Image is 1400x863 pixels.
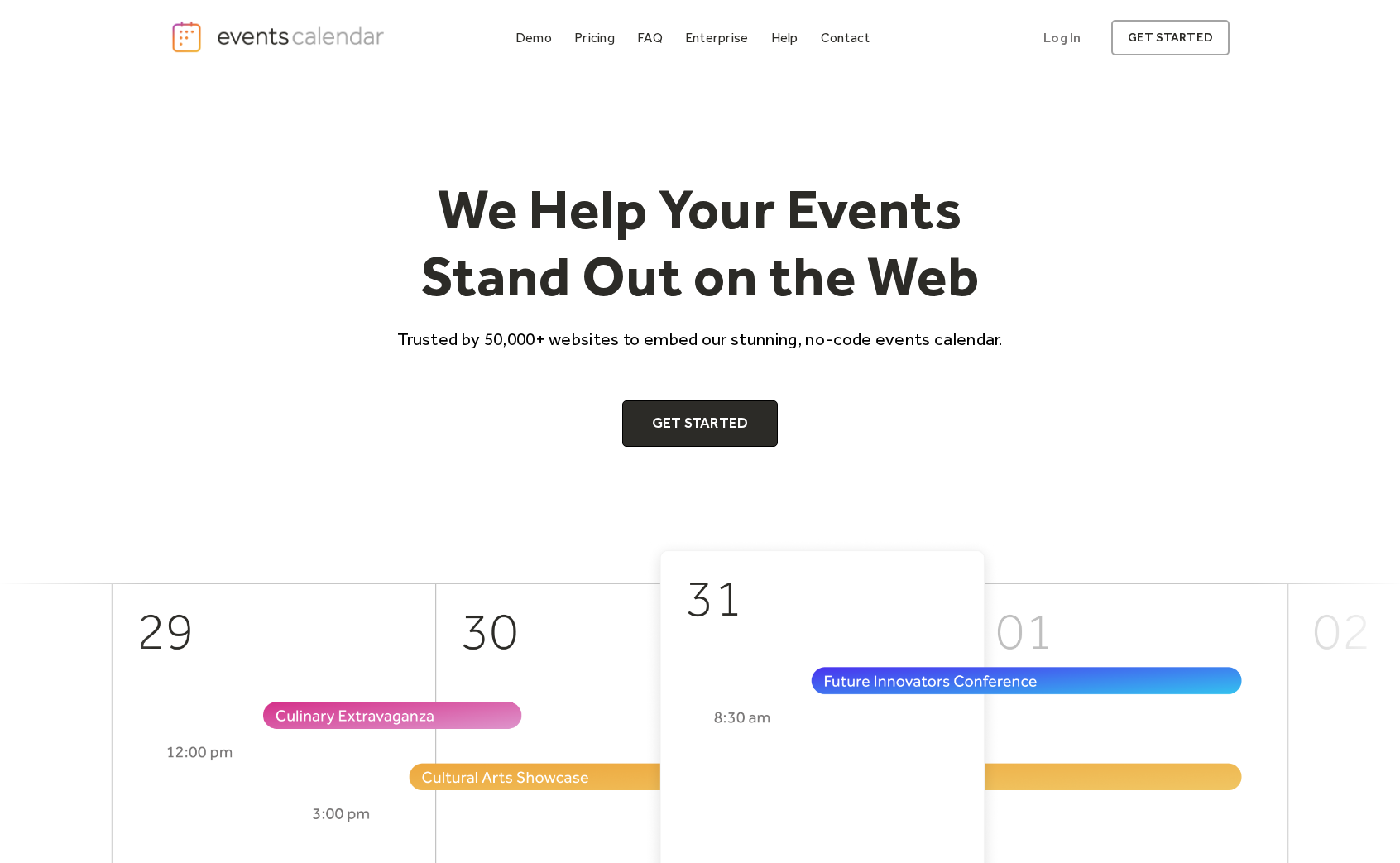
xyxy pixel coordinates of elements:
a: Log In [1027,20,1097,55]
a: Enterprise [678,26,755,49]
a: Contact [814,26,877,49]
a: FAQ [630,26,669,49]
a: Demo [509,26,559,49]
div: Help [771,33,798,42]
div: Enterprise [685,33,748,42]
div: FAQ [637,33,663,42]
a: get started [1111,20,1230,55]
h1: We Help Your Events Stand Out on the Web [382,175,1018,310]
div: Pricing [574,33,615,42]
div: Contact [821,33,870,42]
a: Get Started [622,400,779,447]
a: Help [765,26,805,49]
a: Pricing [568,26,621,49]
p: Trusted by 50,000+ websites to embed our stunning, no-code events calendar. [382,327,1018,351]
div: Demo [515,33,552,42]
a: home [170,20,389,54]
